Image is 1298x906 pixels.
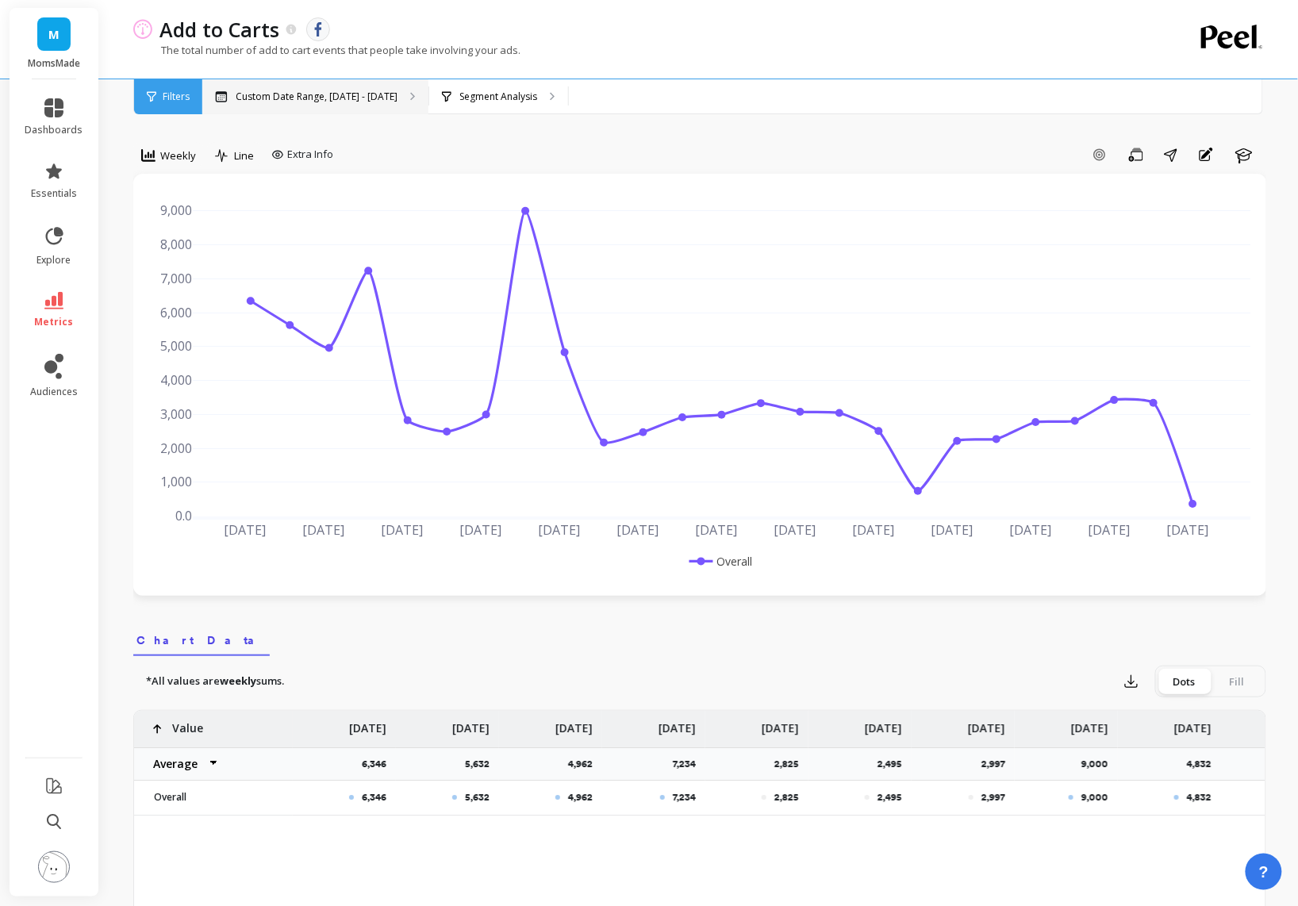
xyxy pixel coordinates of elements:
[465,791,490,804] p: 5,632
[144,791,283,804] p: Overall
[877,758,912,770] p: 2,495
[25,124,83,136] span: dashboards
[30,386,78,398] span: audiences
[37,254,71,267] span: explore
[160,148,196,163] span: Weekly
[568,758,602,770] p: 4,962
[136,632,267,648] span: Chart Data
[146,674,284,689] p: *All values are sums.
[133,19,152,39] img: header icon
[287,147,333,163] span: Extra Info
[133,620,1266,656] nav: Tabs
[35,316,74,328] span: metrics
[1187,791,1212,804] p: 4,832
[234,148,254,163] span: Line
[877,791,902,804] p: 2,495
[311,22,325,36] img: api.fb.svg
[1071,711,1108,736] p: [DATE]
[865,711,902,736] p: [DATE]
[349,711,386,736] p: [DATE]
[25,57,83,70] p: MomsMade
[1246,854,1282,890] button: ?
[673,758,705,770] p: 7,234
[774,758,808,770] p: 2,825
[31,187,77,200] span: essentials
[163,90,190,103] span: Filters
[362,791,386,804] p: 6,346
[673,791,696,804] p: 7,234
[1259,861,1269,883] span: ?
[981,758,1015,770] p: 2,997
[133,43,520,57] p: The total number of add to cart events that people take involving your ads.
[762,711,799,736] p: [DATE]
[236,90,397,103] p: Custom Date Range, [DATE] - [DATE]
[172,711,203,736] p: Value
[981,791,1005,804] p: 2,997
[1187,758,1221,770] p: 4,832
[1158,669,1211,694] div: Dots
[465,758,499,770] p: 5,632
[774,791,799,804] p: 2,825
[968,711,1005,736] p: [DATE]
[459,90,537,103] p: Segment Analysis
[160,16,280,43] p: Add to Carts
[220,674,256,688] strong: weekly
[1081,791,1108,804] p: 9,000
[1081,758,1118,770] p: 9,000
[38,851,70,883] img: profile picture
[555,711,593,736] p: [DATE]
[568,791,593,804] p: 4,962
[1211,669,1263,694] div: Fill
[48,25,60,44] span: M
[659,711,696,736] p: [DATE]
[452,711,490,736] p: [DATE]
[1174,711,1212,736] p: [DATE]
[362,758,396,770] p: 6,346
